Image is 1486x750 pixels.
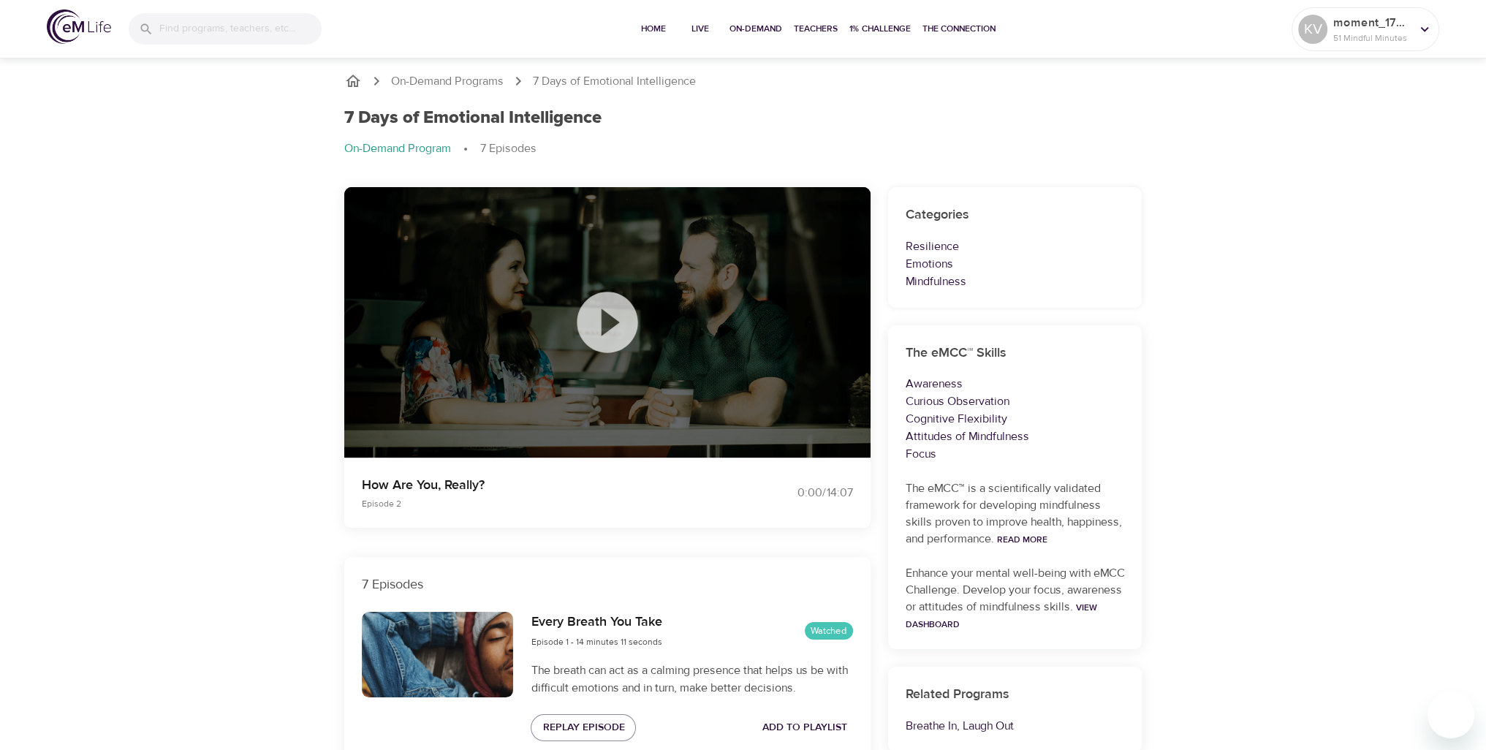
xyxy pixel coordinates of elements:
p: Attitudes of Mindfulness [906,428,1125,445]
iframe: Button to launch messaging window [1428,692,1474,738]
h6: Every Breath You Take [531,612,662,633]
a: Breathe In, Laugh Out [906,719,1014,733]
p: Focus [906,445,1125,463]
img: logo [47,10,111,44]
p: Curious Observation [906,393,1125,410]
p: Enhance your mental well-being with eMCC Challenge. Develop your focus, awareness or attitudes of... [906,565,1125,632]
nav: breadcrumb [344,140,1142,158]
h6: Categories [906,205,1125,226]
span: Watched [805,624,853,638]
h6: The eMCC™ Skills [906,343,1125,364]
span: On-Demand [729,21,782,37]
p: Resilience [906,238,1125,255]
nav: breadcrumb [344,72,1142,90]
p: Episode 2 [362,497,726,510]
h1: 7 Days of Emotional Intelligence [344,107,602,129]
p: How Are You, Really? [362,475,726,495]
div: 0:00 / 14:07 [743,485,853,501]
button: Replay Episode [531,714,636,741]
span: The Connection [922,21,996,37]
p: The breath can act as a calming presence that helps us be with difficult emotions and in turn, ma... [531,662,852,697]
p: 7 Days of Emotional Intelligence [533,73,696,90]
p: The eMCC™ is a scientifically validated framework for developing mindfulness skills proven to imp... [906,480,1125,548]
p: Mindfulness [906,273,1125,290]
p: Awareness [906,375,1125,393]
span: Teachers [794,21,838,37]
span: Home [636,21,671,37]
p: moment_1755283842 [1333,14,1411,31]
p: 7 Episodes [362,575,853,594]
span: Replay Episode [542,719,624,737]
input: Find programs, teachers, etc... [159,13,322,45]
button: Add to Playlist [757,714,853,741]
div: KV [1298,15,1327,44]
span: Live [683,21,718,37]
p: Cognitive Flexibility [906,410,1125,428]
p: Emotions [906,255,1125,273]
p: On-Demand Program [344,140,451,157]
span: Add to Playlist [762,719,847,737]
a: On-Demand Programs [391,73,504,90]
span: 1% Challenge [849,21,911,37]
span: Episode 1 - 14 minutes 11 seconds [531,636,662,648]
p: 7 Episodes [480,140,537,157]
a: Read More [997,534,1047,545]
h6: Related Programs [906,684,1125,705]
p: 51 Mindful Minutes [1333,31,1411,45]
a: View Dashboard [906,602,1097,630]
